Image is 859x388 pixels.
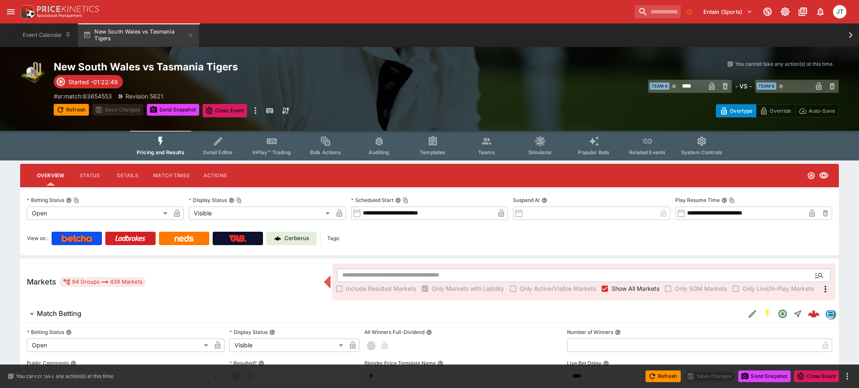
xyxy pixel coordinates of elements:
[258,360,264,366] button: Resulted?
[3,4,18,19] button: open drawer
[629,149,666,155] span: Related Events
[66,197,72,203] button: Betting StatusCopy To Clipboard
[745,306,760,321] button: Edit Detail
[27,329,64,336] p: Betting Status
[229,339,346,352] div: Visible
[27,207,170,220] div: Open
[250,104,260,117] button: more
[567,360,601,367] p: Live Bet Delay
[71,166,109,186] button: Status
[27,277,56,287] h5: Markets
[778,309,788,319] svg: Open
[820,284,830,294] svg: More
[735,60,834,68] p: You cannot take any action(s) at this time.
[364,329,424,336] p: All Winners Full-Dividend
[346,284,416,293] span: Include Resulted Markets
[403,197,409,203] button: Copy To Clipboard
[790,306,805,321] button: Straight
[20,60,47,87] img: cricket.png
[54,104,89,116] button: Refresh
[189,207,332,220] div: Visible
[252,149,291,155] span: InPlay™ Trading
[16,372,115,380] p: You cannot take any action(s) at this time.
[760,4,775,19] button: Connected to PK
[682,5,696,18] button: No Bookmarks
[68,78,118,86] p: Started -01:22:49
[807,171,815,180] svg: Open
[37,14,82,18] img: Sportsbook Management
[738,370,791,382] button: Send Snapshot
[513,197,540,204] p: Suspend At
[775,306,790,321] button: Open
[63,277,143,287] div: 84 Groups 439 Markets
[729,197,735,203] button: Copy To Clipboard
[825,309,836,319] div: betradar
[18,23,76,47] button: Event Calendar
[795,104,839,117] button: Auto-Save
[236,197,242,203] button: Copy To Clipboard
[266,232,317,245] a: Cerberus
[229,235,247,242] img: TabNZ
[681,149,722,155] span: System Controls
[760,306,775,321] button: SGM Enabled
[109,166,146,186] button: Details
[675,197,720,204] p: Play Resume Time
[229,360,257,367] p: Resulted?
[603,360,609,366] button: Live Bet Delay
[805,305,822,322] a: 8916e87e-9b2f-4a7b-8fb0-1486832df46d
[567,329,613,336] p: Number of Winners
[203,149,233,155] span: Detail Editor
[721,197,727,203] button: Play Resume TimeCopy To Clipboard
[146,166,196,186] button: Match Times
[842,371,852,381] button: more
[770,106,791,115] p: Override
[62,235,92,242] img: Betcha
[432,284,504,293] span: Only Markets with Liability
[716,104,839,117] div: Start From
[735,82,752,91] h6: - VS -
[833,5,846,18] div: Joshua Thomson
[635,5,681,18] input: search
[615,329,621,335] button: Number of Winners
[541,197,547,203] button: Suspend At
[794,370,839,382] button: Close Event
[756,104,795,117] button: Override
[795,4,810,19] button: Documentation
[730,106,752,115] p: Overtype
[174,235,193,242] img: Neds
[147,104,199,116] button: Send Snapshot
[369,149,389,155] span: Auditing
[130,131,729,160] div: Event type filters
[364,360,436,367] p: Blender Price Template Name
[70,360,76,366] button: Public Comments
[826,309,835,318] img: betradar
[27,197,64,204] p: Betting Status
[830,3,849,21] button: Joshua Thomson
[426,329,432,335] button: All Winners Full-Dividend
[229,329,268,336] p: Display Status
[196,166,234,186] button: Actions
[808,308,820,320] img: logo-cerberus--red.svg
[478,149,495,155] span: Teams
[20,305,745,322] button: Match Betting
[269,329,275,335] button: Display Status
[27,339,211,352] div: Open
[650,83,669,90] span: Team A
[819,171,829,181] svg: Visible
[437,360,443,366] button: Blender Price Template Name
[54,60,446,73] h2: Copy To Clipboard
[520,284,596,293] span: Only Active/Visible Markets
[54,92,112,101] p: Copy To Clipboard
[528,149,552,155] span: Simulator
[189,197,227,204] p: Display Status
[284,234,309,243] p: Cerberus
[78,23,199,47] button: New South Wales vs Tasmania Tigers
[757,83,776,90] span: Team B
[395,197,401,203] button: Scheduled StartCopy To Clipboard
[809,106,835,115] p: Auto-Save
[812,268,827,283] button: Open
[646,370,681,382] button: Refresh
[742,284,814,293] span: Only Live/In-Play Markets
[778,4,793,19] button: Toggle light/dark mode
[18,3,35,20] img: PriceKinetics Logo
